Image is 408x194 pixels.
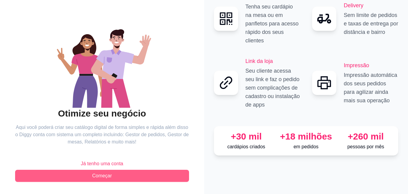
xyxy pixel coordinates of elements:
div: +18 milhões [278,131,333,142]
p: Seu cliente acessa seu link e faz o pedido sem complicações de cadastro ou instalação de apps [246,67,300,109]
h2: Link da loja [246,57,300,65]
h2: Otimize seu negócio [15,108,189,119]
h2: Impressão [344,61,398,70]
p: Sem limite de pedidos e taxas de entrega por distância e bairro [344,11,398,36]
p: cardápios criados [219,143,274,150]
div: +260 mil [338,131,393,142]
button: Já tenho uma conta [15,158,189,170]
span: Começar [92,172,112,179]
p: Impressão automática dos seus pedidos para agilizar ainda mais sua operação [344,71,398,105]
article: Aqui você poderá criar seu catálogo digital de forma simples e rápida além disso o Diggy conta co... [15,124,189,146]
h2: Delivery [344,1,398,10]
div: animation [15,17,189,108]
span: Já tenho uma conta [81,160,123,167]
p: Tenha seu cardápio na mesa ou em panfletos para acesso rápido dos seus clientes [246,2,300,45]
p: pessoas por mês [338,143,393,150]
p: em pedidos [278,143,333,150]
div: +30 mil [219,131,274,142]
button: Começar [15,170,189,182]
